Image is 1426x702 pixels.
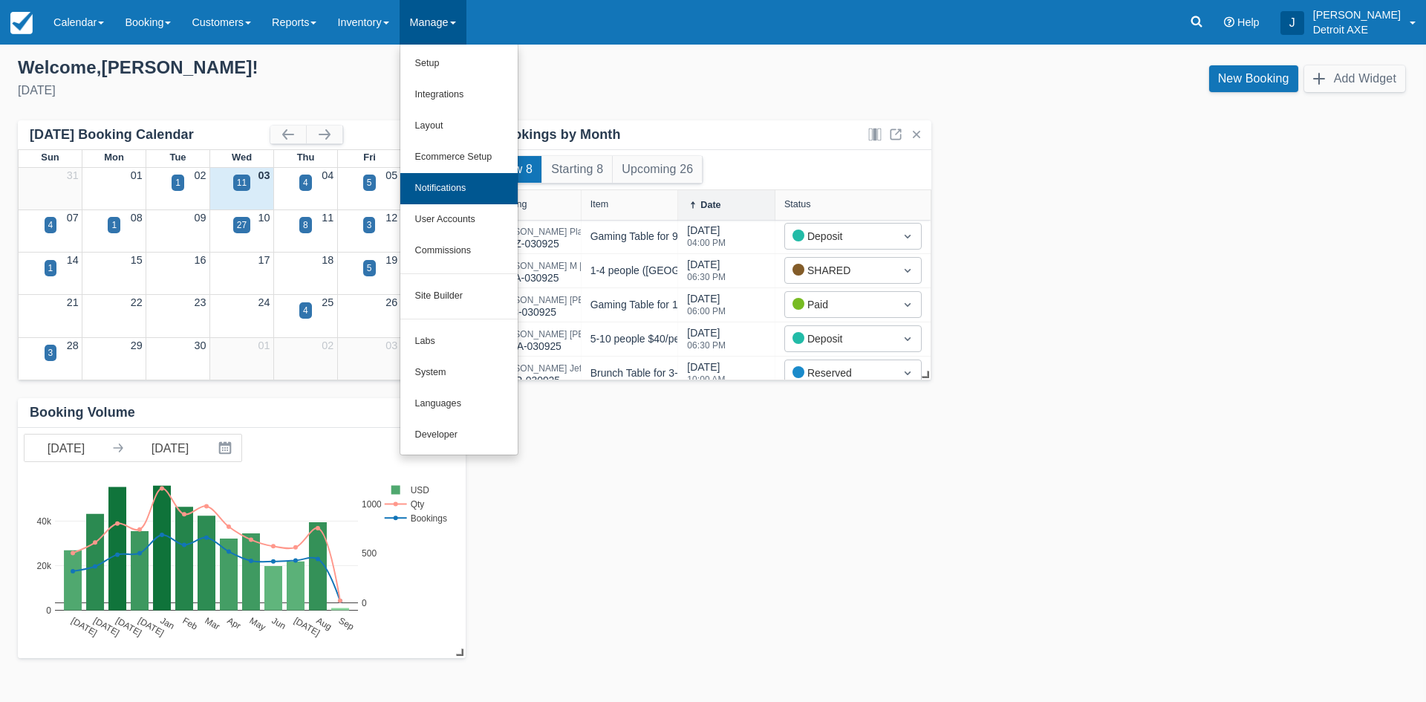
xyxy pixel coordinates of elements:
span: Dropdown icon [900,229,915,244]
span: Dropdown icon [900,365,915,380]
ul: Manage [400,45,518,455]
a: 23 [195,296,206,308]
div: 1 [111,218,117,232]
a: New Booking [1209,65,1298,92]
div: Deposit [792,228,887,244]
a: [PERSON_NAME] [PERSON_NAME]FLLC-030925 [493,302,643,308]
a: 18 [322,254,333,266]
div: [PERSON_NAME] M [PERSON_NAME] [493,261,654,270]
a: 28 [67,339,79,351]
div: J [1280,11,1304,35]
div: SHARED [792,262,887,279]
i: Help [1224,17,1234,27]
div: KQPA-030925 [493,261,654,286]
div: [PERSON_NAME] Jefferson [493,364,607,373]
a: User Accounts [400,204,518,235]
div: FLLC-030925 [493,296,643,320]
a: 29 [131,339,143,351]
a: 14 [67,254,79,266]
div: [PERSON_NAME] Plane [493,227,593,236]
a: 19 [385,254,397,266]
input: Start Date [25,435,108,461]
a: Notifications [400,173,518,204]
div: Date [700,200,720,210]
span: Thu [297,152,315,163]
div: [PERSON_NAME] [PERSON_NAME] [493,296,643,305]
a: System [400,357,518,389]
button: Starting 8 [542,156,612,183]
div: 3 [367,218,372,232]
button: Add Widget [1304,65,1405,92]
a: Commissions [400,235,518,267]
div: 27 [237,218,247,232]
a: 16 [195,254,206,266]
div: [DATE] [687,325,726,359]
div: 5-10 people $40/person [590,331,700,347]
a: 02 [322,339,333,351]
a: Ecommerce Setup [400,142,518,173]
a: 08 [131,212,143,224]
a: 12 [385,212,397,224]
a: [PERSON_NAME] M [PERSON_NAME]KQPA-030925 [493,267,654,274]
span: Dropdown icon [900,331,915,346]
a: 01 [131,169,143,181]
a: Layout [400,111,518,142]
div: Status [784,199,811,209]
div: Deposit [792,331,887,347]
div: 04:00 PM [687,238,726,247]
div: 1-4 people ([GEOGRAPHIC_DATA]) $40/person [590,263,813,279]
div: Item [590,199,609,209]
div: Reserved [792,365,887,381]
span: Help [1237,16,1260,28]
div: 1 [48,261,53,275]
a: 31 [67,169,79,181]
a: [PERSON_NAME] [PERSON_NAME]QKMA-030925 [493,336,643,342]
div: [DATE] [687,257,726,290]
a: Integrations [400,79,518,111]
div: [PERSON_NAME] [PERSON_NAME] [493,330,643,339]
div: [DATE] [18,82,701,100]
div: 5 [367,176,372,189]
span: Mon [104,152,124,163]
div: 4 [48,218,53,232]
a: 11 [322,212,333,224]
span: Wed [232,152,252,163]
a: 15 [131,254,143,266]
input: End Date [128,435,212,461]
img: checkfront-main-nav-mini-logo.png [10,12,33,34]
div: 4 [303,176,308,189]
a: 03 [258,169,270,181]
button: Interact with the calendar and add the check-in date for your trip. [212,435,241,461]
div: [DATE] [687,360,725,393]
a: [PERSON_NAME] JeffersonGRVP-030925 [493,370,607,377]
a: Setup [400,48,518,79]
a: 26 [385,296,397,308]
div: Brunch Table for 3-4 People [590,365,719,381]
a: 01 [258,339,270,351]
div: 8 [303,218,308,232]
p: [PERSON_NAME] [1313,7,1401,22]
span: Dropdown icon [900,297,915,312]
span: Fri [363,152,376,163]
a: Developer [400,420,518,451]
a: Labs [400,326,518,357]
a: 03 [385,339,397,351]
a: 02 [195,169,206,181]
a: 21 [67,296,79,308]
div: Welcome , [PERSON_NAME] ! [18,56,701,79]
a: 30 [195,339,206,351]
div: QKMA-030925 [493,330,643,354]
div: Paid [792,296,887,313]
div: 11 [237,176,247,189]
div: FMPZ-030925 [493,227,593,252]
a: 24 [258,296,270,308]
div: Bookings by Month [495,126,621,143]
div: [DATE] [687,223,726,256]
span: Dropdown icon [900,263,915,278]
a: 25 [322,296,333,308]
div: 1 [175,176,180,189]
div: 10:00 AM [687,375,725,384]
div: 5 [367,261,372,275]
button: Upcoming 26 [613,156,702,183]
span: Tue [169,152,186,163]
